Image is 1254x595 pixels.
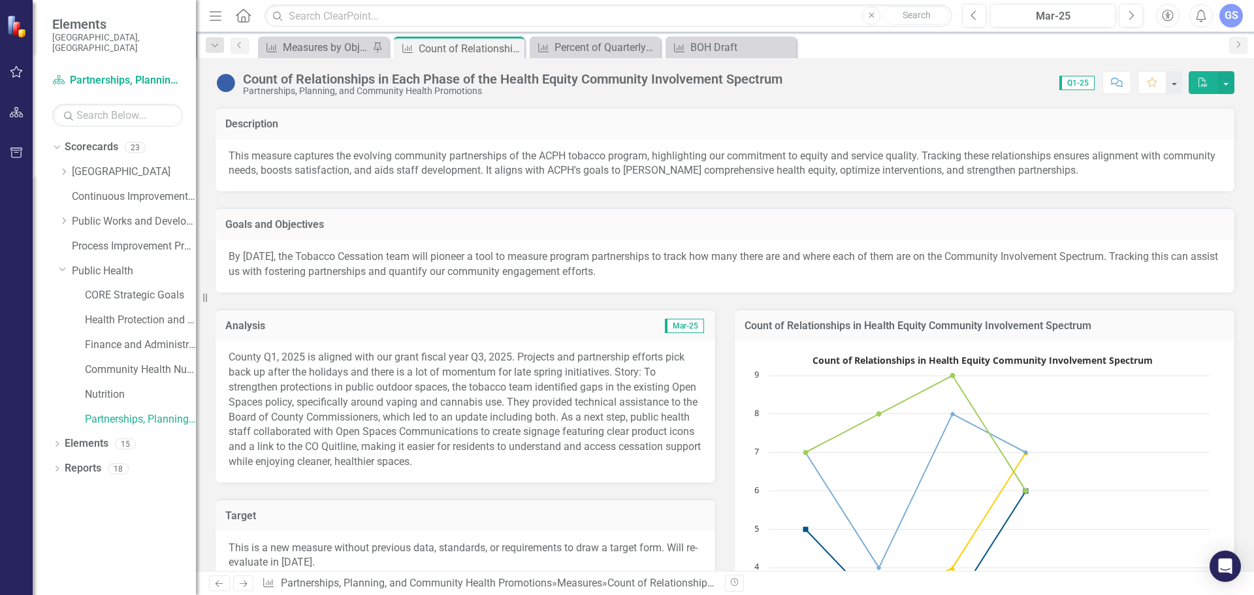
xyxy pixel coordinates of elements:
[229,541,702,571] p: This is a new measure without previous data, standards, or requirements to draw a target form. Wi...
[754,368,759,380] text: 9
[125,142,146,153] div: 23
[52,104,183,127] input: Search Below...
[7,15,29,38] img: ClearPoint Strategy
[1023,450,1029,455] path: Q2-25, 7. Consult.
[950,411,956,417] path: Q1-25, 8. Consult.
[65,436,108,451] a: Elements
[243,72,782,86] div: Count of Relationships in Each Phase of the Health Equity Community Involvement Spectrum
[607,577,1036,589] div: Count of Relationships in Each Phase of the Health Equity Community Involvement Spectrum
[108,463,129,474] div: 18
[745,320,1225,332] h3: Count of Relationships in Health Equity Community Involvement Spectrum
[85,412,196,427] a: Partnerships, Planning, and Community Health Promotions
[812,354,1153,366] text: Count of Relationships in Health Equity Community Involvement Spectrum
[533,39,657,56] a: Percent of Quarterly Community Engagement Events Focused on Two or More Health Equity Focus Areas
[229,350,702,470] p: County Q1, 2025 is aligned with our grant fiscal year Q3, 2025. Projects and partnership efforts ...
[72,165,196,180] a: [GEOGRAPHIC_DATA]
[283,39,369,56] div: Measures by Objective
[669,39,793,56] a: BOH Draft
[72,264,196,279] a: Public Health
[876,566,882,571] path: Q4-24, 4. Consult.
[419,40,521,57] div: Count of Relationships in Each Phase of the Health Equity Community Involvement Spectrum
[950,566,956,571] path: Q1-25, 4. Collaborate.
[65,461,101,476] a: Reports
[225,510,705,522] h3: Target
[690,39,793,56] div: BOH Draft
[903,10,931,20] span: Search
[1059,76,1095,90] span: Q1-25
[216,72,236,93] img: Baselining
[281,577,552,589] a: Partnerships, Planning, and Community Health Promotions
[225,118,1225,130] h3: Description
[1210,551,1241,582] div: Open Intercom Messenger
[665,319,704,333] span: Mar-25
[261,39,369,56] a: Measures by Objective
[229,149,1221,179] p: This measure captures the evolving community partnerships of the ACPH tobacco program, highlighti...
[990,4,1116,27] button: Mar-25
[557,577,602,589] a: Measures
[754,484,759,496] text: 6
[225,219,1225,231] h3: Goals and Objectives
[72,239,196,254] a: Process Improvement Program
[72,214,196,229] a: Public Works and Development
[754,560,760,572] text: 4
[85,338,196,353] a: Finance and Administration
[85,362,196,378] a: Community Health Nursing
[85,288,196,303] a: CORE Strategic Goals
[754,445,759,457] text: 7
[229,249,1221,280] p: By [DATE], the Tobacco Cessation team will pioneer a tool to measure program partnerships to trac...
[85,313,196,328] a: Health Protection and Response
[52,73,183,88] a: Partnerships, Planning, and Community Health Promotions
[85,387,196,402] a: Nutrition
[52,16,183,32] span: Elements
[1023,489,1029,494] path: Q2-25, 6. Inform.
[803,450,809,455] path: Q3-24, 7. Inform.
[115,438,136,449] div: 15
[555,39,657,56] div: Percent of Quarterly Community Engagement Events Focused on Two or More Health Equity Focus Areas
[225,320,464,332] h3: Analysis
[52,32,183,54] small: [GEOGRAPHIC_DATA], [GEOGRAPHIC_DATA]
[1219,4,1243,27] button: GS
[950,373,956,378] path: Q1-25, 9. Inform.
[65,140,118,155] a: Scorecards
[884,7,949,25] button: Search
[876,411,882,417] path: Q4-24, 8. Inform.
[72,189,196,204] a: Continuous Improvement Program
[995,8,1111,24] div: Mar-25
[243,86,782,96] div: Partnerships, Planning, and Community Health Promotions
[754,523,759,534] text: 5
[262,576,715,591] div: » »
[803,527,809,532] path: Q3-24, 5. Involve.
[754,407,759,419] text: 8
[265,5,952,27] input: Search ClearPoint...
